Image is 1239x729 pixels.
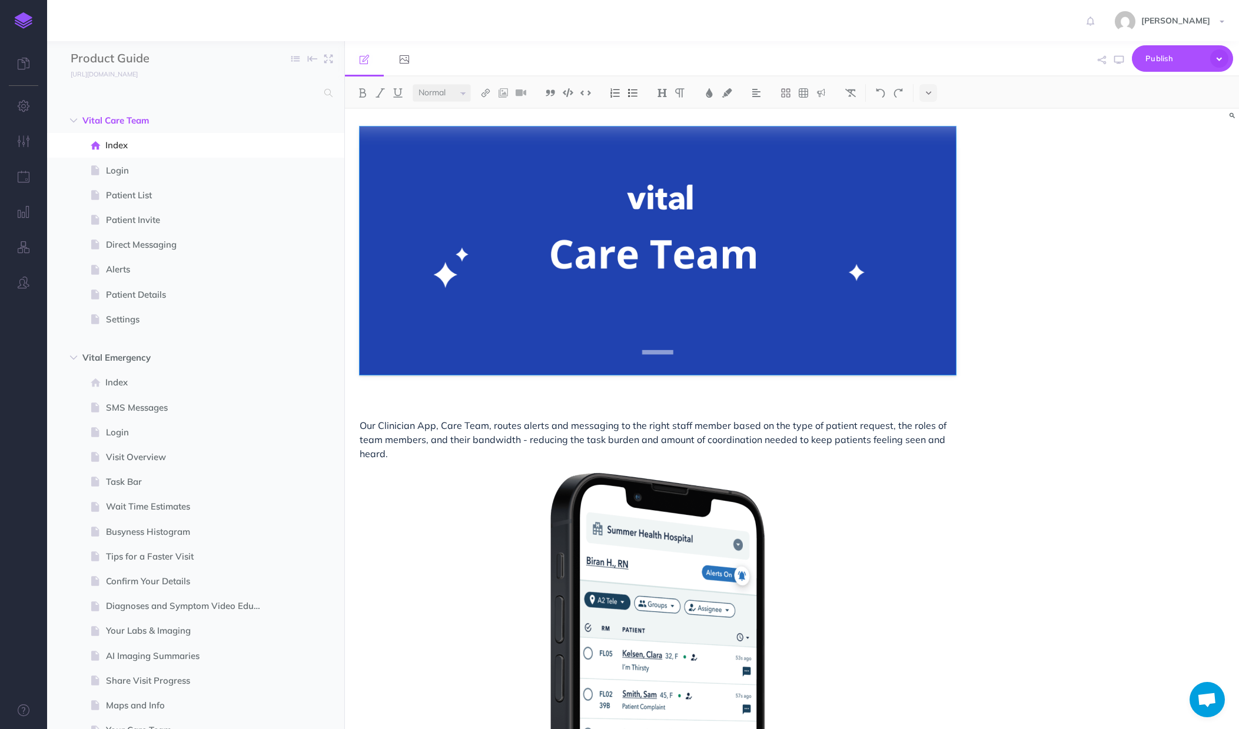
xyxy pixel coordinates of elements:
[480,88,491,98] img: Link button
[106,525,274,539] span: Busyness Histogram
[106,649,274,663] span: AI Imaging Summaries
[47,68,150,79] a: [URL][DOMAIN_NAME]
[375,88,386,98] img: Italic button
[1115,11,1135,32] img: 5da3de2ef7f569c4e7af1a906648a0de.jpg
[106,475,274,489] span: Task Bar
[893,88,903,98] img: Redo
[106,550,274,564] span: Tips for a Faster Visit
[106,425,274,440] span: Login
[106,599,274,613] span: Diagnoses and Symptom Video Education
[71,50,209,68] input: Documentation Name
[106,188,274,202] span: Patient List
[106,238,274,252] span: Direct Messaging
[563,88,573,97] img: Code block button
[845,88,856,98] img: Clear styles button
[82,351,259,365] span: Vital Emergency
[106,164,274,178] span: Login
[704,88,715,98] img: Text color button
[357,88,368,98] img: Bold button
[71,70,138,78] small: [URL][DOMAIN_NAME]
[580,88,591,97] img: Inline code button
[82,114,259,128] span: Vital Care Team
[106,213,274,227] span: Patient Invite
[105,138,274,152] span: Index
[106,698,274,713] span: Maps and Info
[360,420,949,460] span: Our Clinician App, Care Team, routes alerts and messaging to the right staff member based on the ...
[106,401,274,415] span: SMS Messages
[1135,15,1216,26] span: [PERSON_NAME]
[15,12,32,29] img: logo-mark.svg
[545,88,556,98] img: Blockquote button
[106,450,274,464] span: Visit Overview
[105,375,274,390] span: Index
[627,88,638,98] img: Unordered list button
[106,262,274,277] span: Alerts
[1145,49,1204,68] span: Publish
[106,500,274,514] span: Wait Time Estimates
[816,88,826,98] img: Callout dropdown menu button
[875,88,886,98] img: Undo
[1132,45,1233,72] button: Publish
[106,674,274,688] span: Share Visit Progress
[798,88,809,98] img: Create table button
[106,624,274,638] span: Your Labs & Imaging
[516,88,526,98] img: Add video button
[675,88,685,98] img: Paragraph button
[106,574,274,588] span: Confirm Your Details
[498,88,509,98] img: Add image button
[722,88,732,98] img: Text background color button
[71,82,317,104] input: Search
[106,288,274,302] span: Patient Details
[610,88,620,98] img: Ordered list button
[360,127,956,375] img: k2SMuprQ3mRrN91bJbDG.png
[751,88,762,98] img: Alignment dropdown menu button
[1190,682,1225,717] div: Open chat
[393,88,403,98] img: Underline button
[657,88,667,98] img: Headings dropdown button
[106,312,274,327] span: Settings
